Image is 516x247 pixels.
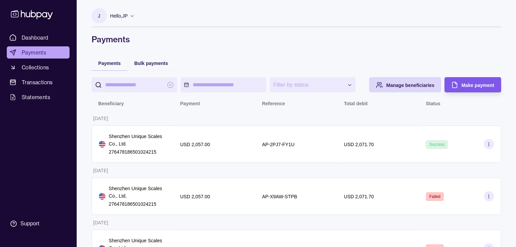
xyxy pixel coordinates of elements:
[99,141,106,148] img: us
[444,77,501,92] button: Make payment
[344,101,368,106] p: Total debit
[98,12,100,20] p: J
[98,61,121,66] span: Payments
[7,31,70,44] a: Dashboard
[134,61,168,66] span: Bulk payments
[109,148,167,156] p: 276478186501024215
[22,63,49,71] span: Collections
[109,133,167,148] p: Shenzhen Unique Scales Co., Ltd.
[109,200,167,208] p: 276478186501024215
[262,142,294,147] p: AP-2PJ7-FY1U
[386,83,434,88] span: Manage beneficiaries
[344,194,374,199] p: USD 2,071.70
[22,48,46,57] span: Payments
[22,33,49,42] span: Dashboard
[93,220,108,225] p: [DATE]
[99,193,106,200] img: us
[110,12,128,20] p: Hello, JP
[22,93,50,101] span: Statements
[262,194,297,199] p: AP-X9AW-STPB
[93,168,108,173] p: [DATE]
[105,77,164,92] input: search
[98,101,124,106] p: Beneficiary
[93,116,108,121] p: [DATE]
[429,194,440,199] span: Failed
[369,77,441,92] button: Manage beneficiaries
[7,91,70,103] a: Statements
[344,142,374,147] p: USD 2,071.70
[7,217,70,231] a: Support
[180,194,210,199] p: USD 2,057.00
[262,101,285,106] p: Reference
[7,46,70,59] a: Payments
[20,220,39,227] div: Support
[7,61,70,73] a: Collections
[429,142,444,147] span: Success
[180,101,200,106] p: Payment
[461,83,494,88] span: Make payment
[426,101,440,106] p: Status
[109,185,167,200] p: Shenzhen Unique Scales Co., Ltd.
[7,76,70,88] a: Transactions
[92,34,501,45] h1: Payments
[180,142,210,147] p: USD 2,057.00
[22,78,53,86] span: Transactions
